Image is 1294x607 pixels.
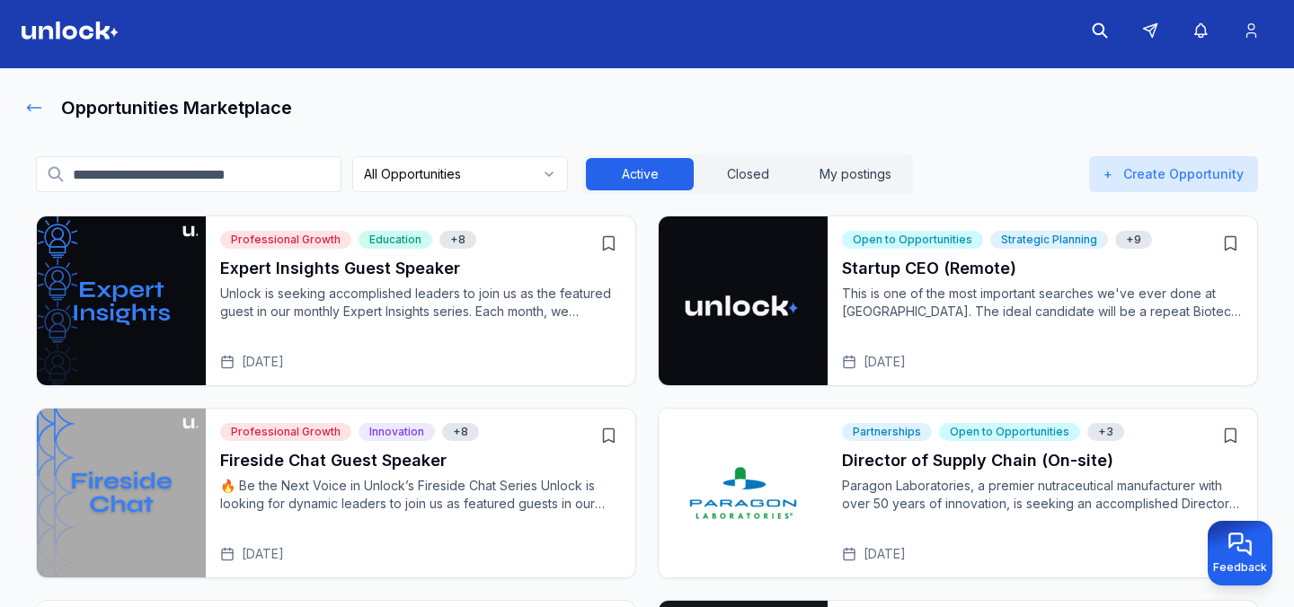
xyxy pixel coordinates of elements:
[842,448,1243,473] h3: Director of Supply Chain (On-site)
[586,158,694,190] button: Active
[939,423,1080,441] div: Open to Opportunities
[1208,521,1272,585] button: Provide feedback
[439,231,476,249] span: Improvement, Unlock Insights, Strategic Insights, Core Four Principles, Learning, Performance, Pe...
[842,256,1243,281] h3: Startup CEO (Remote)
[864,353,906,371] span: [DATE]
[990,231,1108,249] div: Strategic Planning
[659,409,828,577] img: Director of Supply Chain (On-site)
[439,231,476,249] div: Show 8 more tags
[802,158,909,190] button: My postings
[359,423,435,441] div: Innovation
[220,448,621,473] h3: Fireside Chat Guest Speaker
[242,353,284,371] span: [DATE]
[220,285,621,321] p: Unlock is seeking accomplished leaders to join us as the featured guest in our monthly Expert Ins...
[1087,423,1124,441] div: Show 3 more tags
[1115,231,1152,249] span: Private Equity, Venture Capital, Leadership, Startups, Strategy & Business Development, Fundraisi...
[242,545,284,563] span: [DATE]
[22,22,119,40] img: Logo
[36,216,636,386] div: Open Expert Insights Guest Speaker
[1213,560,1267,575] span: Feedback
[37,216,206,385] img: Expert Insights Guest Speaker
[1103,165,1112,183] span: +
[842,285,1243,321] p: This is one of the most important searches we've ever done at [GEOGRAPHIC_DATA]. The ideal candid...
[694,158,802,190] button: Closed
[864,545,906,563] span: [DATE]
[842,477,1243,513] p: Paragon Laboratories, a premier nutraceutical manufacturer with over 50 years of innovation, is s...
[61,95,292,120] h1: Opportunities Marketplace
[359,231,432,249] div: Education
[842,423,932,441] div: Partnerships
[658,408,1258,578] div: Open Director of Supply Chain (On-site)
[442,423,479,441] span: Industry Trends, Strategic Insights, Fireside Chats, Mindset, Learning, Resources, Peer Support, ...
[37,409,206,577] img: Fireside Chat Guest Speaker
[659,216,828,385] img: Startup CEO (Remote)
[1115,231,1152,249] div: Show 9 more tags
[658,216,1258,386] div: Open Startup CEO (Remote)
[220,477,621,513] p: 🔥 Be the Next Voice in Unlock’s Fireside Chat Series Unlock is looking for dynamic leaders to joi...
[220,231,351,249] div: Professional Growth
[1087,423,1124,441] span: Process Optimization, Supply Chain Management, Logistics
[1089,156,1258,192] button: +Create Opportunity
[442,423,479,441] div: Show 8 more tags
[220,256,621,281] h3: Expert Insights Guest Speaker
[220,423,351,441] div: Professional Growth
[842,231,983,249] div: Open to Opportunities
[36,408,636,578] div: Open Fireside Chat Guest Speaker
